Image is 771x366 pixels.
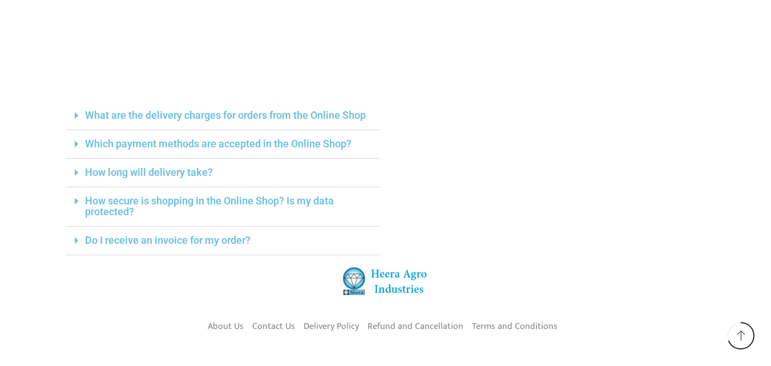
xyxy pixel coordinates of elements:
div: Do I receive an invoice for my order? [66,227,380,255]
a: Contact Us [252,316,295,336]
a: Delivery Policy [304,316,359,336]
div: How long will delivery take? [66,159,380,187]
a: About Us [208,316,244,336]
a: How secure is shopping in the Online Shop? Is my data protected? [85,195,334,218]
a: Terms and Conditions [472,316,558,336]
a: Do I receive an invoice for my order? [85,234,251,246]
a: How long will delivery take? [85,166,213,178]
a: Refund and Cancellation [368,316,463,336]
div: How secure is shopping in the Online Shop? Is my data protected? [66,187,380,227]
img: heera-logo-84.png [343,267,429,295]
